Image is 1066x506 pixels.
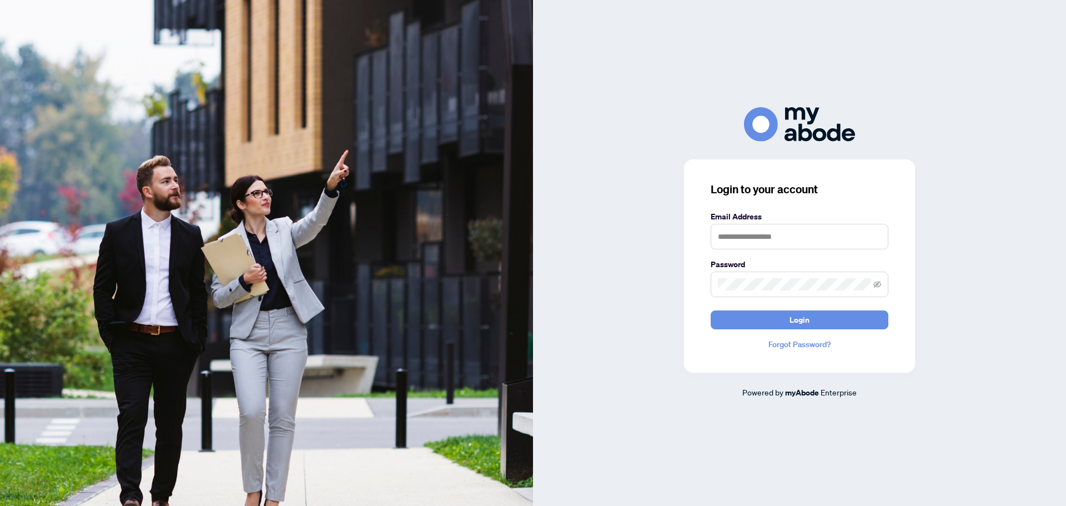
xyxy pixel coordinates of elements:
[711,310,888,329] button: Login
[711,258,888,270] label: Password
[711,182,888,197] h3: Login to your account
[711,211,888,223] label: Email Address
[744,107,855,141] img: ma-logo
[742,387,783,397] span: Powered by
[711,338,888,350] a: Forgot Password?
[873,280,881,288] span: eye-invisible
[821,387,857,397] span: Enterprise
[785,387,819,399] a: myAbode
[790,311,809,329] span: Login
